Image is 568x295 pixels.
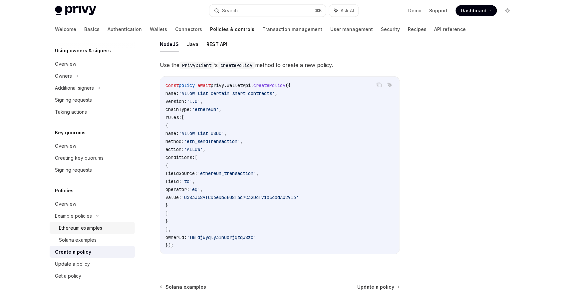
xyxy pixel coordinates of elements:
[165,210,168,216] span: ]
[50,152,135,164] a: Creating key quorums
[341,7,354,14] span: Ask AI
[55,248,91,256] div: Create a policy
[386,81,394,89] button: Ask AI
[55,21,76,37] a: Welcome
[179,82,195,88] span: policy
[197,170,256,176] span: 'ethereum_transaction'
[181,178,192,184] span: 'to'
[50,58,135,70] a: Overview
[211,82,224,88] span: privy
[200,186,203,192] span: ,
[502,5,513,16] button: Toggle dark mode
[165,82,179,88] span: const
[165,242,173,248] span: });
[165,154,195,160] span: conditions:
[165,194,181,200] span: value:
[55,166,92,174] div: Signing requests
[357,284,399,290] a: Update a policy
[50,222,135,234] a: Ethereum examples
[240,138,243,144] span: ,
[55,108,87,116] div: Taking actions
[275,90,277,96] span: ,
[192,178,195,184] span: ,
[55,129,86,137] h5: Key quorums
[195,154,197,160] span: [
[179,90,275,96] span: 'Allow list certain smart contracts'
[179,130,224,136] span: 'Allow list USDC'
[179,62,214,69] code: PrivyClient
[165,178,181,184] span: field:
[175,21,202,37] a: Connectors
[50,106,135,118] a: Taking actions
[55,187,74,195] h5: Policies
[189,186,200,192] span: 'eq'
[192,106,219,112] span: 'ethereum'
[206,36,227,52] button: REST API
[375,81,384,89] button: Copy the contents from the code block
[408,21,426,37] a: Recipes
[50,246,135,258] a: Create a policy
[165,234,187,240] span: ownerId:
[50,140,135,152] a: Overview
[285,82,291,88] span: ({
[50,198,135,210] a: Overview
[160,36,179,52] button: NodeJS
[262,21,322,37] a: Transaction management
[187,36,198,52] button: Java
[187,234,256,240] span: 'fmfdj6yqly31huorjqzq38zc'
[160,284,206,290] a: Solana examples
[381,21,400,37] a: Security
[55,84,94,92] div: Additional signers
[50,258,135,270] a: Update a policy
[165,284,206,290] span: Solana examples
[59,236,97,244] div: Solana examples
[55,60,76,68] div: Overview
[329,5,359,17] button: Ask AI
[160,60,400,70] span: Use the ’s method to create a new policy.
[181,114,184,120] span: [
[50,270,135,282] a: Get a policy
[55,260,90,268] div: Update a policy
[165,218,168,224] span: }
[165,90,179,96] span: name:
[203,146,205,152] span: ,
[55,154,104,162] div: Creating key quorums
[165,114,181,120] span: rules:
[224,130,227,136] span: ,
[165,146,184,152] span: action:
[84,21,100,37] a: Basics
[187,98,200,104] span: '1.0'
[55,272,81,280] div: Get a policy
[222,7,241,15] div: Search...
[165,122,168,128] span: {
[165,202,168,208] span: }
[59,224,102,232] div: Ethereum examples
[165,98,187,104] span: version:
[315,8,322,13] span: ⌘ K
[251,82,253,88] span: .
[224,82,227,88] span: .
[165,106,192,112] span: chainType:
[150,21,167,37] a: Wallets
[165,130,179,136] span: name:
[434,21,466,37] a: API reference
[195,82,197,88] span: =
[256,170,259,176] span: ,
[55,96,92,104] div: Signing requests
[55,200,76,208] div: Overview
[210,21,254,37] a: Policies & controls
[197,82,211,88] span: await
[55,6,96,15] img: light logo
[165,162,168,168] span: {
[108,21,142,37] a: Authentication
[408,7,422,14] a: Demo
[461,7,487,14] span: Dashboard
[165,226,171,232] span: ],
[165,138,184,144] span: method:
[218,62,255,69] code: createPolicy
[55,72,72,80] div: Owners
[55,212,92,220] div: Example policies
[50,234,135,246] a: Solana examples
[50,94,135,106] a: Signing requests
[330,21,373,37] a: User management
